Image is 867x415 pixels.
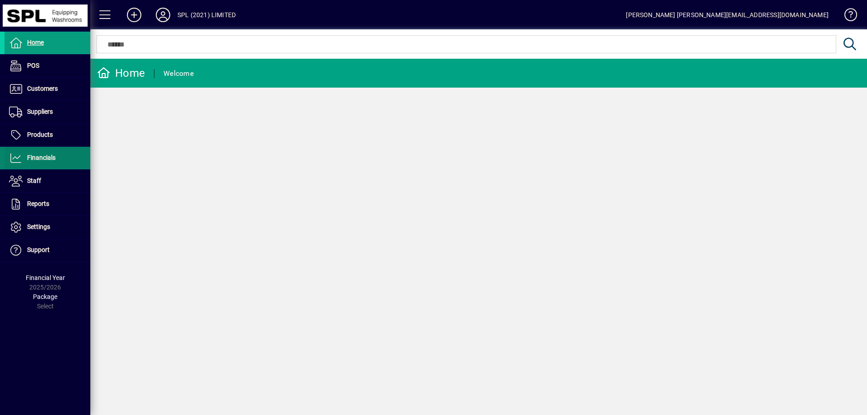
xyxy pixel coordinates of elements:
[27,131,53,138] span: Products
[626,8,829,22] div: [PERSON_NAME] [PERSON_NAME][EMAIL_ADDRESS][DOMAIN_NAME]
[5,147,90,169] a: Financials
[5,170,90,192] a: Staff
[26,274,65,281] span: Financial Year
[5,101,90,123] a: Suppliers
[33,293,57,300] span: Package
[120,7,149,23] button: Add
[5,124,90,146] a: Products
[27,62,39,69] span: POS
[5,55,90,77] a: POS
[838,2,856,31] a: Knowledge Base
[97,66,145,80] div: Home
[163,66,194,81] div: Welcome
[5,193,90,215] a: Reports
[5,239,90,261] a: Support
[5,216,90,238] a: Settings
[27,200,49,207] span: Reports
[149,7,177,23] button: Profile
[5,78,90,100] a: Customers
[27,108,53,115] span: Suppliers
[27,177,41,184] span: Staff
[27,154,56,161] span: Financials
[27,223,50,230] span: Settings
[27,85,58,92] span: Customers
[27,246,50,253] span: Support
[177,8,236,22] div: SPL (2021) LIMITED
[27,39,44,46] span: Home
